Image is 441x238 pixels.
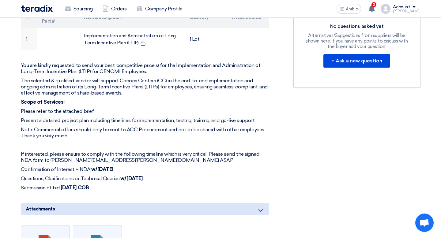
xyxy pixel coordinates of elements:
button: Arabic [337,4,361,14]
font: w/[DATE] [91,166,113,172]
font: Company Profile [145,6,183,12]
a: Sourcing [60,2,98,16]
font: Submission of bid: [21,185,61,191]
font: Sourcing [73,6,93,12]
font: Confirmation of Interest + NDA: [21,166,91,172]
font: w/[DATE] [120,176,142,181]
font: Questions, Clarifications or Technical Queries: [21,176,120,181]
font: # [27,15,30,20]
font: Scope of Services: [21,99,65,105]
font: Implementation and Administration of Long-Term Incentive Plan (LTIP) [84,33,178,46]
font: Attachments [232,15,261,20]
font: Attachments [26,206,55,212]
font: No questions asked yet [330,23,383,29]
img: profile_test.png [381,4,390,14]
div: Open chat [415,214,434,232]
font: [PERSON_NAME] [393,9,420,13]
font: 1 Lot [190,36,200,42]
font: The selected & qualified vendor will support Cenomi Centers (CC) in the end-to-end implementation... [21,78,268,96]
font: Manufacturer Part # [42,11,72,24]
font: 2 [373,2,375,7]
font: Orders [111,6,127,12]
font: Alternatives/Suggestions from suppliers will be shown here, if you have any points to discuss wit... [306,33,408,49]
font: Arabic [346,6,358,12]
font: You are kindly requested to send your best, competitive price(s) for the Implementation and Admin... [21,62,261,74]
font: Please refer to the attached brief. [21,108,95,114]
font: [DATE] COB [61,185,89,191]
font: Account [393,4,410,9]
font: Item Description [84,15,120,20]
font: Quantity [190,15,209,20]
font: 1 [26,36,27,42]
img: Teradix logo [21,5,53,12]
a: Orders [98,2,132,16]
font: + Ask a new question [331,58,382,64]
font: If interested, please ensure to comply with the following timeline which is very critical. Please... [21,151,260,163]
font: Note: Commercial offers should only be sent to ACC Procurement and not to be shared with other em... [21,127,265,139]
font: Present a detailed project plan including timelines for implementation, testing, training, and go... [21,117,255,123]
button: + Ask a new question [323,54,390,68]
